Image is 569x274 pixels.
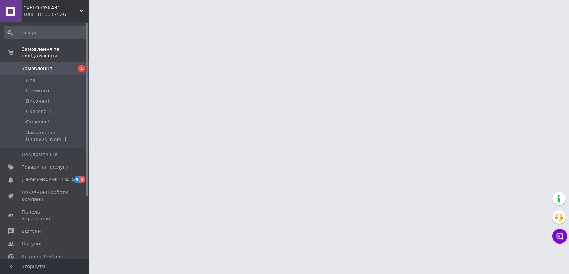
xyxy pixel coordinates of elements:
[22,164,69,171] span: Товари та послуги
[74,176,80,183] span: 9
[26,108,51,115] span: Скасовані
[22,241,42,247] span: Покупці
[26,77,37,84] span: Нові
[552,229,567,244] button: Чат з покупцем
[22,176,76,183] span: [DEMOGRAPHIC_DATA]
[26,129,87,143] span: Замовлення з [PERSON_NAME]
[24,11,89,18] div: Ваш ID: 3317526
[22,46,89,59] span: Замовлення та повідомлення
[24,4,80,11] span: "VELO-OSKAR"
[22,65,52,72] span: Замовлення
[22,151,57,158] span: Повідомлення
[26,119,49,125] span: Оплачені
[78,65,85,72] span: 1
[4,26,88,39] input: Пошук
[22,254,62,260] span: Каталог ProSale
[22,209,69,222] span: Панель управління
[22,189,69,202] span: Показники роботи компанії
[26,88,49,94] span: Прийняті
[79,176,85,183] span: 5
[22,228,41,235] span: Відгуки
[26,98,49,105] span: Виконані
